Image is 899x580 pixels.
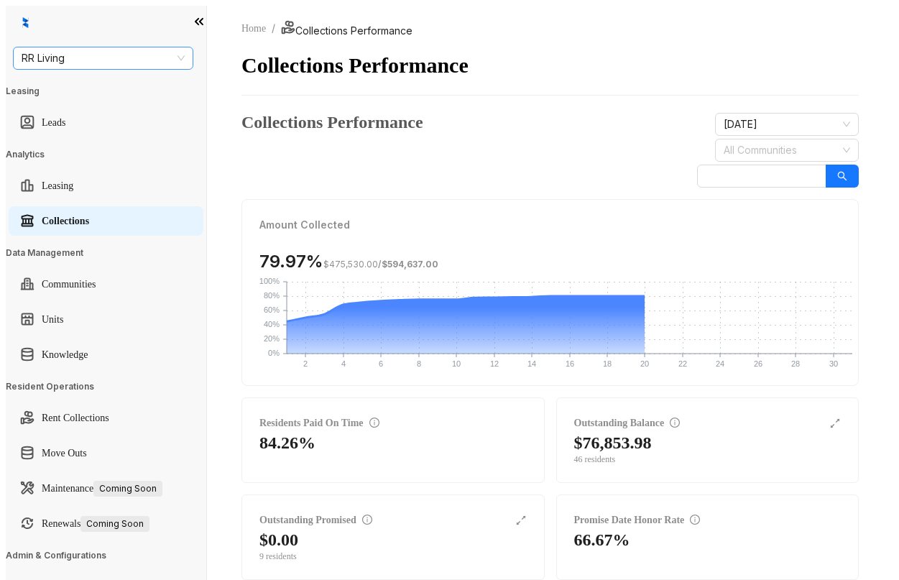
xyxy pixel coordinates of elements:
h3: Leasing [6,86,206,96]
span: $475,530.00 [323,259,378,270]
li: Rent Collections [9,403,203,433]
text: 12 [490,359,499,368]
text: 40% [264,320,280,328]
text: 14 [527,359,536,368]
li: Units [9,305,203,334]
li: / [272,20,275,39]
a: Leads [42,109,65,137]
span: $594,637.00 [382,259,438,270]
h1: Collections Performance [241,53,859,78]
li: Communities [9,270,203,299]
div: 46 residents [574,454,842,465]
text: 60% [264,305,280,314]
span: info-circle [362,515,372,525]
text: 2 [303,359,308,368]
text: 10 [452,359,461,368]
h3: Collections Performance [241,113,423,132]
a: Leasing [42,172,73,201]
span: / [323,259,438,270]
div: Outstanding Balance [574,415,681,431]
text: 20% [264,334,280,343]
h2: $0.00 [259,528,298,551]
div: Promise Date Honor Rate [574,512,701,528]
span: info-circle [670,418,680,428]
div: Outstanding Promised [259,512,372,528]
div: 9 residents [259,551,527,562]
text: 0% [268,349,280,357]
span: expand-alt [829,418,841,429]
text: 100% [259,277,280,285]
li: Renewals [9,509,203,538]
text: 24 [716,359,724,368]
h2: $76,853.98 [574,431,652,454]
text: 8 [417,359,421,368]
a: Move Outs [42,439,87,468]
h3: Data Management [6,247,206,258]
li: Move Outs [9,438,203,468]
text: 18 [603,359,612,368]
li: Leasing [9,171,203,201]
h3: Admin & Configurations [6,550,206,561]
span: Coming Soon [93,481,162,497]
span: info-circle [369,418,379,428]
span: search [837,171,847,181]
span: Coming Soon [80,516,149,532]
text: 28 [791,359,800,368]
text: 4 [341,359,346,368]
text: 26 [754,359,762,368]
text: 16 [566,359,574,368]
a: RenewalsComing Soon [42,510,149,538]
li: Leads [9,108,203,137]
span: August 2025 [724,114,850,135]
li: Collections Performance [281,20,412,39]
text: 6 [379,359,383,368]
h3: Analytics [6,149,206,160]
span: info-circle [690,515,700,525]
text: 22 [678,359,687,368]
a: Rent Collections [42,404,109,433]
h2: 84.26% [259,431,315,454]
text: 80% [264,291,280,300]
h3: Resident Operations [6,381,206,392]
li: Collections [9,206,203,236]
div: Residents Paid On Time [259,415,379,431]
text: 20 [640,359,649,368]
strong: Amount Collected [259,218,350,231]
span: RR Living [22,47,185,69]
img: logo [20,17,31,28]
h2: 66.67% [574,528,630,551]
a: Units [42,305,63,334]
span: expand-alt [515,515,527,526]
h3: 79.97% [259,250,438,273]
text: 30 [829,359,838,368]
li: Knowledge [9,340,203,369]
a: Collections [42,207,89,236]
a: Home [239,21,269,37]
a: Knowledge [42,341,88,369]
a: Communities [42,270,96,299]
li: Maintenance [9,474,203,503]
